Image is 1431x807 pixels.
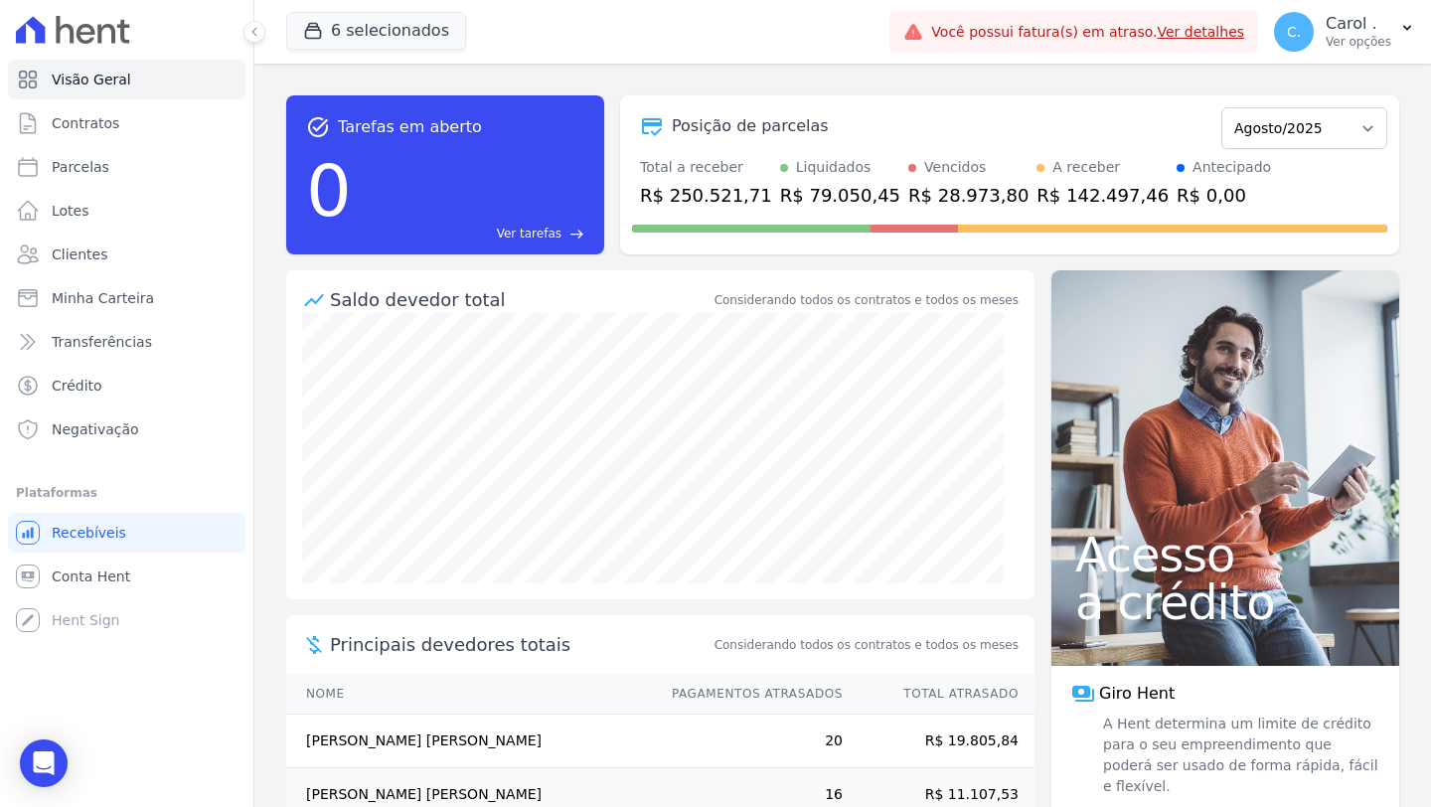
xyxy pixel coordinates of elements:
span: Crédito [52,376,102,396]
th: Total Atrasado [844,674,1034,715]
span: a crédito [1075,578,1375,626]
div: Liquidados [796,157,872,178]
a: Ver tarefas east [360,225,584,242]
span: Considerando todos os contratos e todos os meses [715,636,1019,654]
span: Recebíveis [52,523,126,543]
div: 0 [306,139,352,242]
div: R$ 250.521,71 [640,182,772,209]
a: Contratos [8,103,245,143]
span: C. [1287,25,1301,39]
div: R$ 79.050,45 [780,182,900,209]
a: Ver detalhes [1157,24,1244,40]
td: R$ 19.805,84 [844,715,1034,768]
span: east [569,227,584,242]
div: Plataformas [16,481,238,505]
span: Giro Hent [1099,682,1175,706]
span: Principais devedores totais [330,631,711,658]
span: Negativação [52,419,139,439]
div: R$ 142.497,46 [1036,182,1169,209]
span: Minha Carteira [52,288,154,308]
a: Crédito [8,366,245,405]
button: 6 selecionados [286,12,466,50]
div: Considerando todos os contratos e todos os meses [715,291,1019,309]
div: Open Intercom Messenger [20,739,68,787]
span: Clientes [52,244,107,264]
span: Contratos [52,113,119,133]
span: task_alt [306,115,330,139]
div: R$ 0,00 [1177,182,1271,209]
a: Negativação [8,409,245,449]
a: Parcelas [8,147,245,187]
a: Lotes [8,191,245,231]
span: Acesso [1075,531,1375,578]
a: Transferências [8,322,245,362]
span: A Hent determina um limite de crédito para o seu empreendimento que poderá ser usado de forma ráp... [1099,714,1379,797]
span: Conta Hent [52,566,130,586]
td: [PERSON_NAME] [PERSON_NAME] [286,715,653,768]
div: Posição de parcelas [672,114,829,138]
p: Ver opções [1326,34,1391,50]
div: Antecipado [1192,157,1271,178]
span: Transferências [52,332,152,352]
span: Ver tarefas [497,225,561,242]
button: C. Carol . Ver opções [1258,4,1431,60]
div: Vencidos [924,157,986,178]
p: Carol . [1326,14,1391,34]
th: Nome [286,674,653,715]
a: Conta Hent [8,557,245,596]
div: Saldo devedor total [330,286,711,313]
th: Pagamentos Atrasados [653,674,844,715]
span: Você possui fatura(s) em atraso. [931,22,1244,43]
div: Total a receber [640,157,772,178]
a: Recebíveis [8,513,245,553]
div: A receber [1052,157,1120,178]
div: R$ 28.973,80 [908,182,1029,209]
a: Visão Geral [8,60,245,99]
a: Minha Carteira [8,278,245,318]
span: Visão Geral [52,70,131,89]
span: Tarefas em aberto [338,115,482,139]
span: Lotes [52,201,89,221]
a: Clientes [8,235,245,274]
td: 20 [653,715,844,768]
span: Parcelas [52,157,109,177]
